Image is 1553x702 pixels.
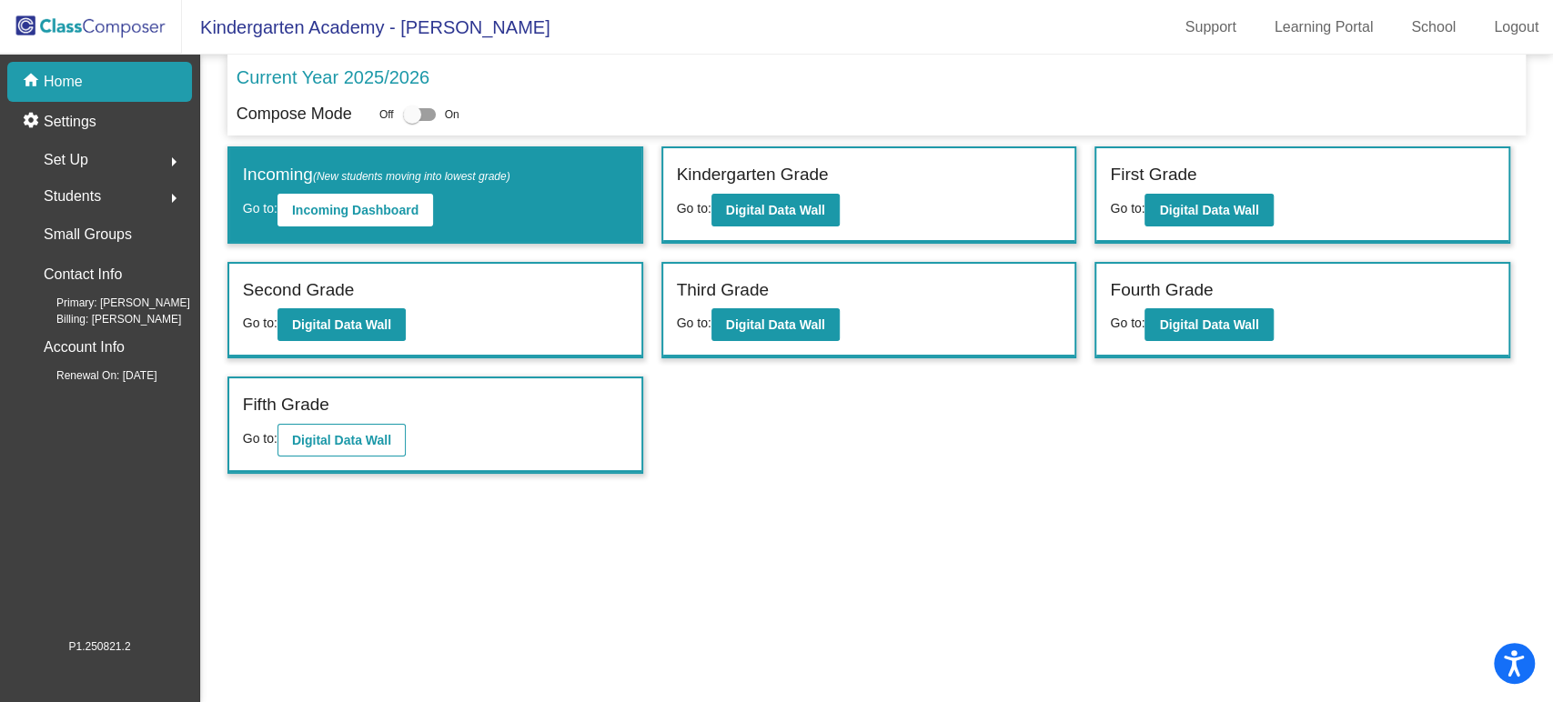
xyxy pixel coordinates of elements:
p: Current Year 2025/2026 [237,64,429,91]
p: Settings [44,111,96,133]
p: Compose Mode [237,102,352,126]
span: Go to: [243,201,277,216]
span: Go to: [243,316,277,330]
button: Incoming Dashboard [277,194,433,226]
a: Learning Portal [1260,13,1388,42]
span: Students [44,184,101,209]
p: Account Info [44,335,125,360]
button: Digital Data Wall [711,194,840,226]
button: Digital Data Wall [277,308,406,341]
label: Incoming [243,162,510,188]
label: Second Grade [243,277,355,304]
label: Fourth Grade [1110,277,1213,304]
label: Fifth Grade [243,392,329,418]
b: Digital Data Wall [726,317,825,332]
span: (New students moving into lowest grade) [313,170,510,183]
mat-icon: arrow_right [163,187,185,209]
label: Kindergarten Grade [677,162,829,188]
span: On [445,106,459,123]
label: Third Grade [677,277,769,304]
span: Renewal On: [DATE] [27,367,156,384]
p: Home [44,71,83,93]
p: Small Groups [44,222,132,247]
b: Incoming Dashboard [292,203,419,217]
span: Go to: [1110,201,1145,216]
a: School [1397,13,1470,42]
span: Go to: [1110,316,1145,330]
span: Go to: [677,201,711,216]
a: Support [1171,13,1251,42]
b: Digital Data Wall [292,433,391,447]
mat-icon: settings [22,111,44,133]
b: Digital Data Wall [292,317,391,332]
mat-icon: home [22,71,44,93]
span: Off [379,106,394,123]
span: Go to: [243,431,277,446]
button: Digital Data Wall [1145,194,1273,226]
b: Digital Data Wall [1159,317,1258,332]
button: Digital Data Wall [1145,308,1273,341]
button: Digital Data Wall [711,308,840,341]
mat-icon: arrow_right [163,151,185,173]
b: Digital Data Wall [726,203,825,217]
span: Primary: [PERSON_NAME] [27,295,190,311]
p: Contact Info [44,262,122,287]
b: Digital Data Wall [1159,203,1258,217]
label: First Grade [1110,162,1196,188]
span: Set Up [44,147,88,173]
button: Digital Data Wall [277,424,406,456]
a: Logout [1479,13,1553,42]
span: Billing: [PERSON_NAME] [27,311,181,327]
span: Go to: [677,316,711,330]
span: Kindergarten Academy - [PERSON_NAME] [182,13,550,42]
